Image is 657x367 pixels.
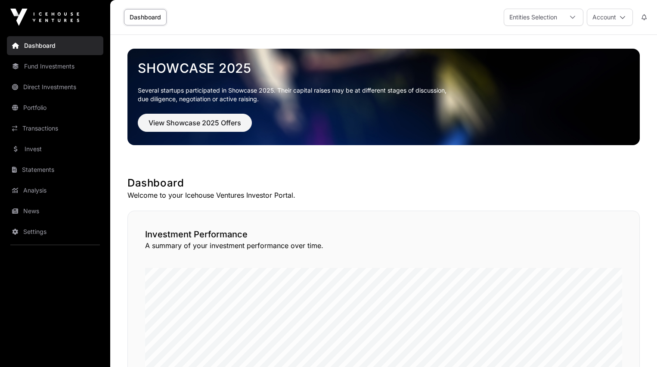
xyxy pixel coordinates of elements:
[7,57,103,76] a: Fund Investments
[127,49,640,145] img: Showcase 2025
[7,160,103,179] a: Statements
[7,222,103,241] a: Settings
[127,190,640,200] p: Welcome to your Icehouse Ventures Investor Portal.
[587,9,633,26] button: Account
[124,9,167,25] a: Dashboard
[7,98,103,117] a: Portfolio
[7,181,103,200] a: Analysis
[145,228,622,240] h2: Investment Performance
[7,119,103,138] a: Transactions
[7,140,103,159] a: Invest
[127,176,640,190] h1: Dashboard
[138,122,252,131] a: View Showcase 2025 Offers
[7,202,103,221] a: News
[7,78,103,96] a: Direct Investments
[145,240,622,251] p: A summary of your investment performance over time.
[7,36,103,55] a: Dashboard
[138,60,629,76] a: Showcase 2025
[138,86,629,103] p: Several startups participated in Showcase 2025. Their capital raises may be at different stages o...
[149,118,241,128] span: View Showcase 2025 Offers
[10,9,79,26] img: Icehouse Ventures Logo
[504,9,562,25] div: Entities Selection
[614,326,657,367] iframe: Chat Widget
[138,114,252,132] button: View Showcase 2025 Offers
